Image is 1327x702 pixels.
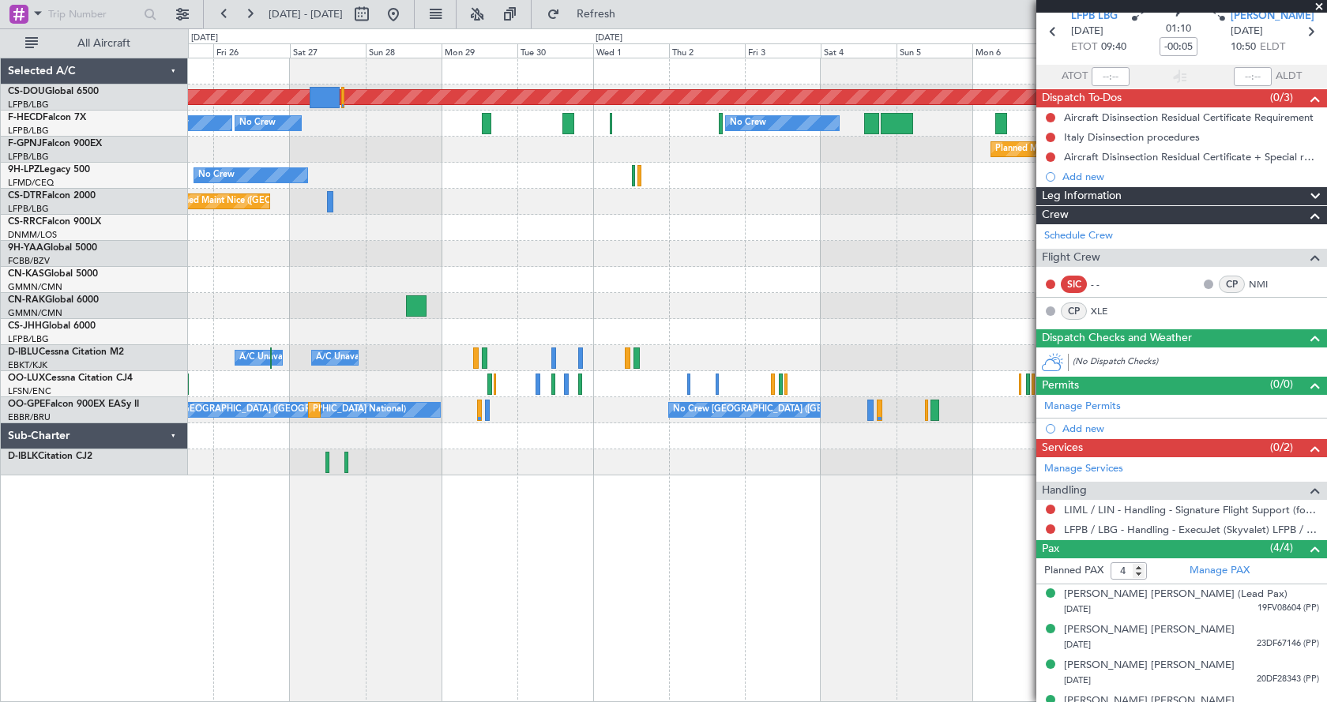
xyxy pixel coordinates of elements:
[8,400,45,409] span: OO-GPE
[8,400,139,409] a: OO-GPEFalcon 900EX EASy II
[1064,523,1319,536] a: LFPB / LBG - Handling - ExecuJet (Skyvalet) LFPB / LBG
[673,398,938,422] div: No Crew [GEOGRAPHIC_DATA] ([GEOGRAPHIC_DATA] National)
[1249,277,1284,291] a: NMI
[1044,399,1121,415] a: Manage Permits
[539,2,634,27] button: Refresh
[316,346,568,370] div: A/C Unavailable [GEOGRAPHIC_DATA]-[GEOGRAPHIC_DATA]
[563,9,630,20] span: Refresh
[8,165,90,175] a: 9H-LPZLegacy 500
[442,43,517,58] div: Mon 29
[366,43,442,58] div: Sun 28
[8,359,47,371] a: EBKT/KJK
[1219,276,1245,293] div: CP
[198,163,235,187] div: No Crew
[8,452,92,461] a: D-IBLKCitation CJ2
[8,321,42,331] span: CS-JHH
[8,321,96,331] a: CS-JHHGlobal 6000
[8,374,45,383] span: OO-LUX
[8,243,43,253] span: 9H-YAA
[972,43,1048,58] div: Mon 6
[1270,439,1293,456] span: (0/2)
[1061,276,1087,293] div: SIC
[8,217,42,227] span: CS-RRC
[8,113,43,122] span: F-HECD
[141,398,406,422] div: No Crew [GEOGRAPHIC_DATA] ([GEOGRAPHIC_DATA] National)
[8,139,102,148] a: F-GPNJFalcon 900EX
[1071,24,1103,39] span: [DATE]
[167,190,343,213] div: Planned Maint Nice ([GEOGRAPHIC_DATA])
[995,137,1244,161] div: Planned Maint [GEOGRAPHIC_DATA] ([GEOGRAPHIC_DATA])
[1064,658,1235,674] div: [PERSON_NAME] [PERSON_NAME]
[1231,9,1314,24] span: [PERSON_NAME]
[1042,439,1083,457] span: Services
[239,111,276,135] div: No Crew
[8,87,99,96] a: CS-DOUGlobal 6500
[8,347,124,357] a: D-IBLUCessna Citation M2
[8,307,62,319] a: GMMN/CMN
[1270,539,1293,556] span: (4/4)
[1166,21,1191,37] span: 01:10
[1042,206,1069,224] span: Crew
[1231,24,1263,39] span: [DATE]
[1062,422,1319,435] div: Add new
[1276,69,1302,84] span: ALDT
[8,125,49,137] a: LFPB/LBG
[596,32,622,45] div: [DATE]
[8,165,39,175] span: 9H-LPZ
[1231,39,1256,55] span: 10:50
[1091,304,1126,318] a: XLE
[1092,67,1130,86] input: --:--
[1257,673,1319,686] span: 20DF28343 (PP)
[1064,603,1091,615] span: [DATE]
[1061,302,1087,320] div: CP
[1064,503,1319,516] a: LIML / LIN - Handling - Signature Flight Support (formely Prime Avn) LIML / LIN
[8,113,86,122] a: F-HECDFalcon 7X
[730,111,766,135] div: No Crew
[1064,674,1091,686] span: [DATE]
[1042,482,1087,500] span: Handling
[239,346,533,370] div: A/C Unavailable [GEOGRAPHIC_DATA] ([GEOGRAPHIC_DATA] National)
[1091,277,1126,291] div: - -
[1042,377,1079,395] span: Permits
[593,43,669,58] div: Wed 1
[1062,170,1319,183] div: Add new
[8,217,101,227] a: CS-RRCFalcon 900LX
[517,43,593,58] div: Tue 30
[8,269,44,279] span: CN-KAS
[1064,150,1319,163] div: Aircraft Disinsection Residual Certificate + Special request
[1257,602,1319,615] span: 19FV08604 (PP)
[191,32,218,45] div: [DATE]
[1257,637,1319,651] span: 23DF67146 (PP)
[1073,355,1327,372] div: (No Dispatch Checks)
[8,203,49,215] a: LFPB/LBG
[8,243,97,253] a: 9H-YAAGlobal 5000
[1064,130,1200,144] div: Italy Disinsection procedures
[8,411,51,423] a: EBBR/BRU
[1064,622,1235,638] div: [PERSON_NAME] [PERSON_NAME]
[669,43,745,58] div: Thu 2
[290,43,366,58] div: Sat 27
[1270,89,1293,106] span: (0/3)
[1270,376,1293,392] span: (0/0)
[8,281,62,293] a: GMMN/CMN
[8,385,51,397] a: LFSN/ENC
[1062,69,1088,84] span: ATOT
[41,38,167,49] span: All Aircraft
[1071,9,1118,24] span: LFPB LBG
[269,7,343,21] span: [DATE] - [DATE]
[8,269,98,279] a: CN-KASGlobal 5000
[8,177,54,189] a: LFMD/CEQ
[1042,187,1122,205] span: Leg Information
[1064,587,1288,603] div: [PERSON_NAME] [PERSON_NAME] (Lead Pax)
[8,347,39,357] span: D-IBLU
[8,374,133,383] a: OO-LUXCessna Citation CJ4
[213,43,289,58] div: Fri 26
[17,31,171,56] button: All Aircraft
[48,2,139,26] input: Trip Number
[8,87,45,96] span: CS-DOU
[1042,329,1192,347] span: Dispatch Checks and Weather
[8,295,45,305] span: CN-RAK
[8,295,99,305] a: CN-RAKGlobal 6000
[8,99,49,111] a: LFPB/LBG
[1260,39,1285,55] span: ELDT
